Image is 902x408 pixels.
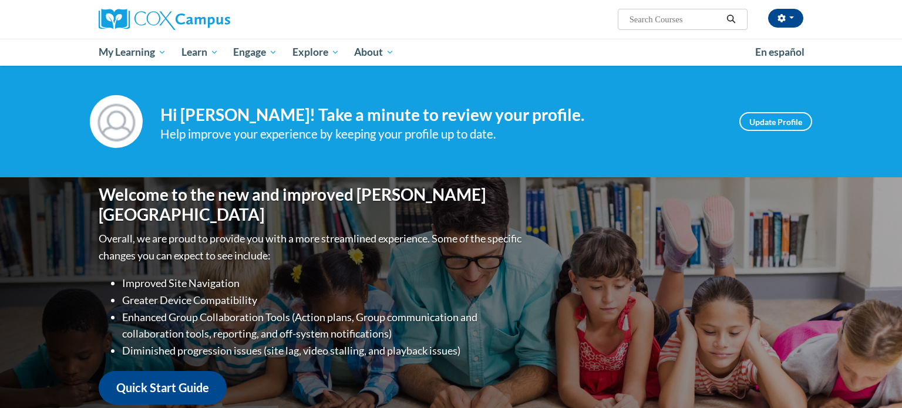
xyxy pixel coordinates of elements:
[99,9,230,30] img: Cox Campus
[181,45,218,59] span: Learn
[628,12,722,26] input: Search Courses
[739,112,812,131] a: Update Profile
[122,292,524,309] li: Greater Device Compatibility
[748,40,812,65] a: En español
[755,46,805,58] span: En español
[122,275,524,292] li: Improved Site Navigation
[354,45,394,59] span: About
[160,124,722,144] div: Help improve your experience by keeping your profile up to date.
[91,39,174,66] a: My Learning
[292,45,339,59] span: Explore
[285,39,347,66] a: Explore
[99,45,166,59] span: My Learning
[174,39,226,66] a: Learn
[122,342,524,359] li: Diminished progression issues (site lag, video stalling, and playback issues)
[160,105,722,125] h4: Hi [PERSON_NAME]! Take a minute to review your profile.
[122,309,524,343] li: Enhanced Group Collaboration Tools (Action plans, Group communication and collaboration tools, re...
[90,95,143,148] img: Profile Image
[722,12,740,26] button: Search
[233,45,277,59] span: Engage
[347,39,402,66] a: About
[225,39,285,66] a: Engage
[99,371,227,404] a: Quick Start Guide
[81,39,821,66] div: Main menu
[768,9,803,28] button: Account Settings
[99,9,322,30] a: Cox Campus
[99,230,524,264] p: Overall, we are proud to provide you with a more streamlined experience. Some of the specific cha...
[99,185,524,224] h1: Welcome to the new and improved [PERSON_NAME][GEOGRAPHIC_DATA]
[855,361,893,399] iframe: Button to launch messaging window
